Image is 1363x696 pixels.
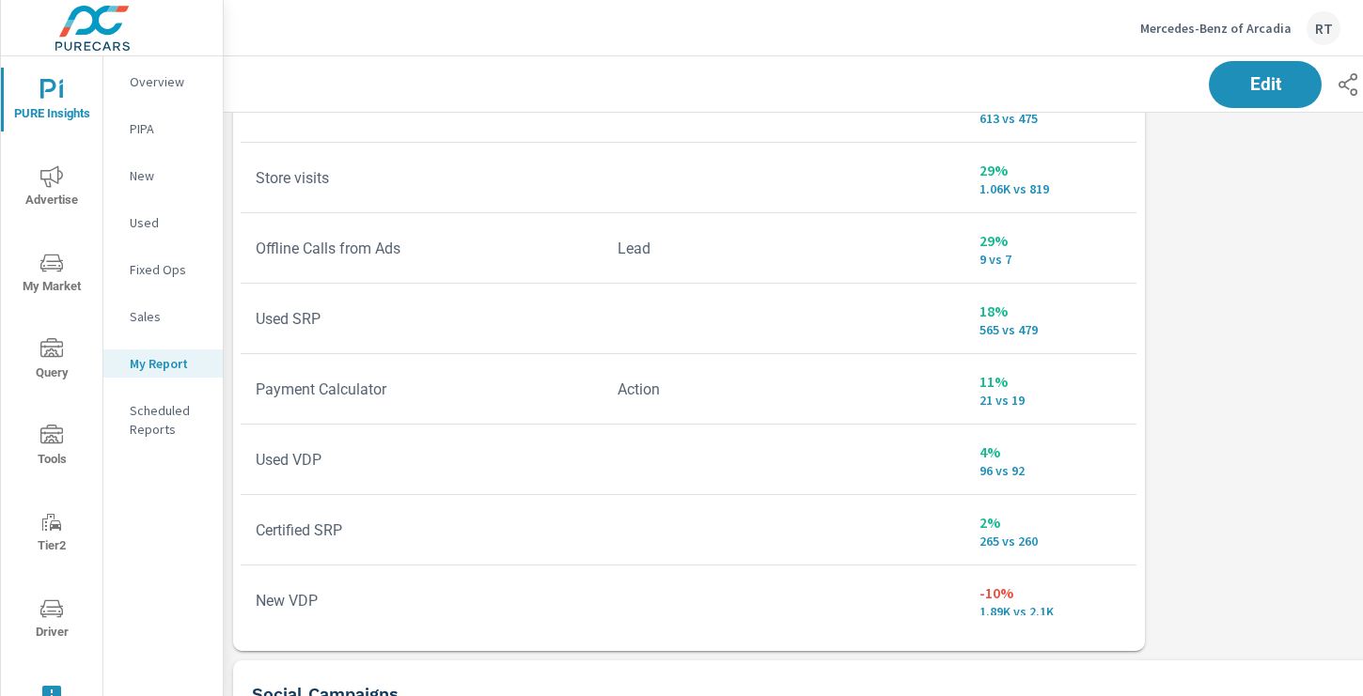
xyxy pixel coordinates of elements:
[979,252,1121,267] p: 9 vs 7
[130,72,208,91] p: Overview
[103,162,223,190] div: New
[241,506,603,554] td: Certified SRP
[979,511,1121,534] p: 2%
[130,260,208,279] p: Fixed Ops
[130,307,208,326] p: Sales
[979,441,1121,463] p: 4%
[241,224,603,272] td: Offline Calls from Ads
[241,577,603,625] td: New VDP
[979,229,1121,252] p: 29%
[979,581,1121,604] p: -10%
[241,154,603,202] td: Store visits
[979,393,1121,408] p: 21 vs 19
[7,338,97,384] span: Query
[130,119,208,138] p: PIPA
[1140,20,1292,37] p: Mercedes-Benz of Arcadia
[241,436,603,484] td: Used VDP
[241,295,603,343] td: Used SRP
[603,365,964,413] td: Action
[103,255,223,284] div: Fixed Ops
[7,597,97,643] span: Driver
[979,463,1121,478] p: 96 vs 92
[979,322,1121,337] p: 565 vs 479
[7,425,97,471] span: Tools
[1228,76,1303,93] span: Edit
[103,396,223,443] div: Scheduled Reports
[979,111,1121,126] p: 613 vs 475
[7,252,97,298] span: My Market
[979,181,1121,196] p: 1,056 vs 819
[979,370,1121,393] p: 11%
[979,159,1121,181] p: 29%
[979,604,1121,619] p: 1,889 vs 2,101
[1209,61,1322,108] button: Edit
[7,511,97,557] span: Tier2
[103,302,223,331] div: Sales
[130,354,208,373] p: My Report
[103,209,223,237] div: Used
[130,401,208,439] p: Scheduled Reports
[7,165,97,211] span: Advertise
[103,349,223,378] div: My Report
[103,68,223,96] div: Overview
[7,79,97,125] span: PURE Insights
[103,115,223,143] div: PIPA
[979,534,1121,549] p: 265 vs 260
[130,213,208,232] p: Used
[979,300,1121,322] p: 18%
[241,365,603,413] td: Payment Calculator
[130,166,208,185] p: New
[1307,11,1340,45] div: RT
[603,224,964,272] td: Lead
